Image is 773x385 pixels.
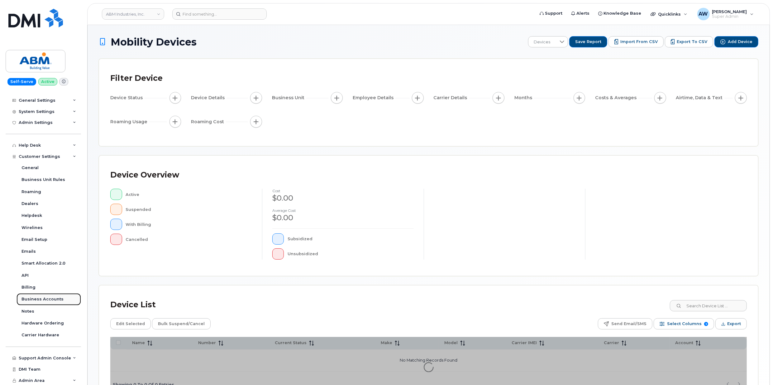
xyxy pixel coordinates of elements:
button: Add Device [714,36,758,47]
div: With Billing [126,219,252,230]
span: 9 [704,322,708,326]
button: Send Email/SMS [598,318,652,329]
button: Select Columns 9 [654,318,714,329]
span: Add Device [728,39,752,45]
button: Edit Selected [110,318,151,329]
span: Business Unit [272,95,306,101]
span: Import from CSV [620,39,658,45]
span: Mobility Devices [111,37,197,47]
div: Active [126,189,252,200]
span: Bulk Suspend/Cancel [158,319,205,329]
span: Select Columns [667,319,702,329]
span: Employee Details [353,95,395,101]
div: $0.00 [272,193,414,203]
div: Filter Device [110,70,163,86]
div: Cancelled [126,234,252,245]
span: Months [514,95,534,101]
button: Save Report [569,36,607,47]
span: Export [727,319,741,329]
button: Import from CSV [608,36,664,47]
h4: Average cost [272,208,414,212]
button: Export [715,318,747,329]
div: Subsidized [288,233,413,245]
span: Airtime, Data & Text [676,95,725,101]
button: Export to CSV [665,36,713,47]
span: Send Email/SMS [611,319,647,329]
div: Unsubsidized [288,248,413,260]
div: Device Overview [110,167,179,183]
span: Device Details [191,95,227,101]
span: Costs & Averages [595,95,638,101]
span: Carrier Details [434,95,469,101]
span: Save Report [575,39,601,45]
div: $0.00 [272,212,414,223]
span: Devices [528,37,556,48]
span: Export to CSV [677,39,707,45]
span: Roaming Cost [191,119,226,125]
span: Device Status [110,95,145,101]
button: Bulk Suspend/Cancel [152,318,211,329]
div: Device List [110,297,156,313]
span: Roaming Usage [110,119,149,125]
input: Search Device List ... [670,300,747,311]
div: Suspended [126,204,252,215]
span: Edit Selected [116,319,145,329]
h4: cost [272,189,414,193]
